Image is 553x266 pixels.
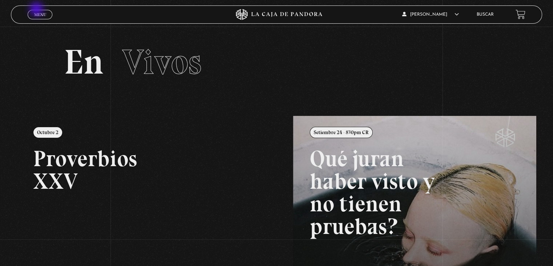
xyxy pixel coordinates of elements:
a: Buscar [477,12,494,17]
span: Vivos [122,41,201,83]
span: Cerrar [32,18,49,23]
span: [PERSON_NAME] [402,12,459,17]
a: View your shopping cart [516,9,525,19]
span: Menu [34,12,46,17]
h2: En [64,45,489,79]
